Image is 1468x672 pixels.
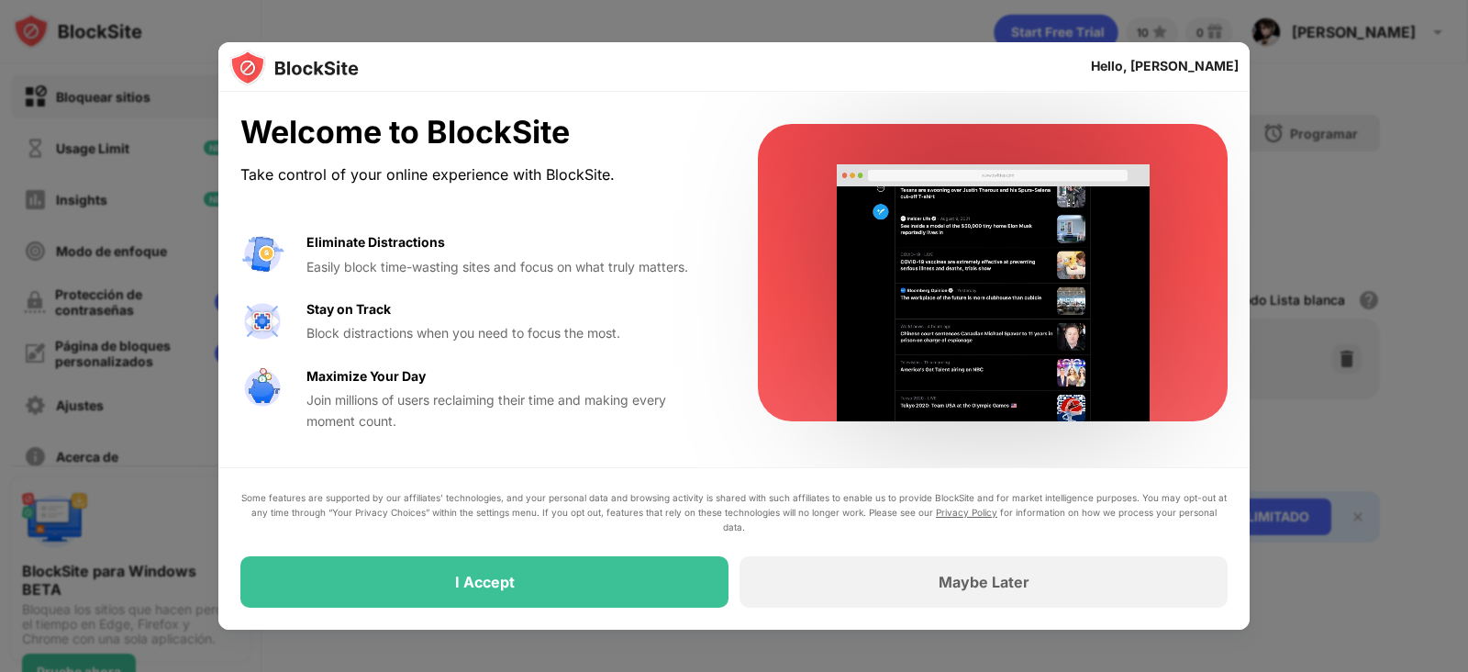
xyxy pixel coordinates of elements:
[939,573,1029,591] div: Maybe Later
[240,114,714,151] div: Welcome to BlockSite
[306,323,714,343] div: Block distractions when you need to focus the most.
[240,490,1228,534] div: Some features are supported by our affiliates’ technologies, and your personal data and browsing ...
[306,366,426,386] div: Maximize Your Day
[240,299,284,343] img: value-focus.svg
[229,50,359,86] img: logo-blocksite.svg
[306,257,714,277] div: Easily block time-wasting sites and focus on what truly matters.
[240,366,284,410] img: value-safe-time.svg
[455,573,515,591] div: I Accept
[306,299,391,319] div: Stay on Track
[240,232,284,276] img: value-avoid-distractions.svg
[936,507,997,518] a: Privacy Policy
[1091,59,1239,73] div: Hello, [PERSON_NAME]
[306,232,445,252] div: Eliminate Distractions
[306,390,714,431] div: Join millions of users reclaiming their time and making every moment count.
[240,162,714,188] div: Take control of your online experience with BlockSite.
